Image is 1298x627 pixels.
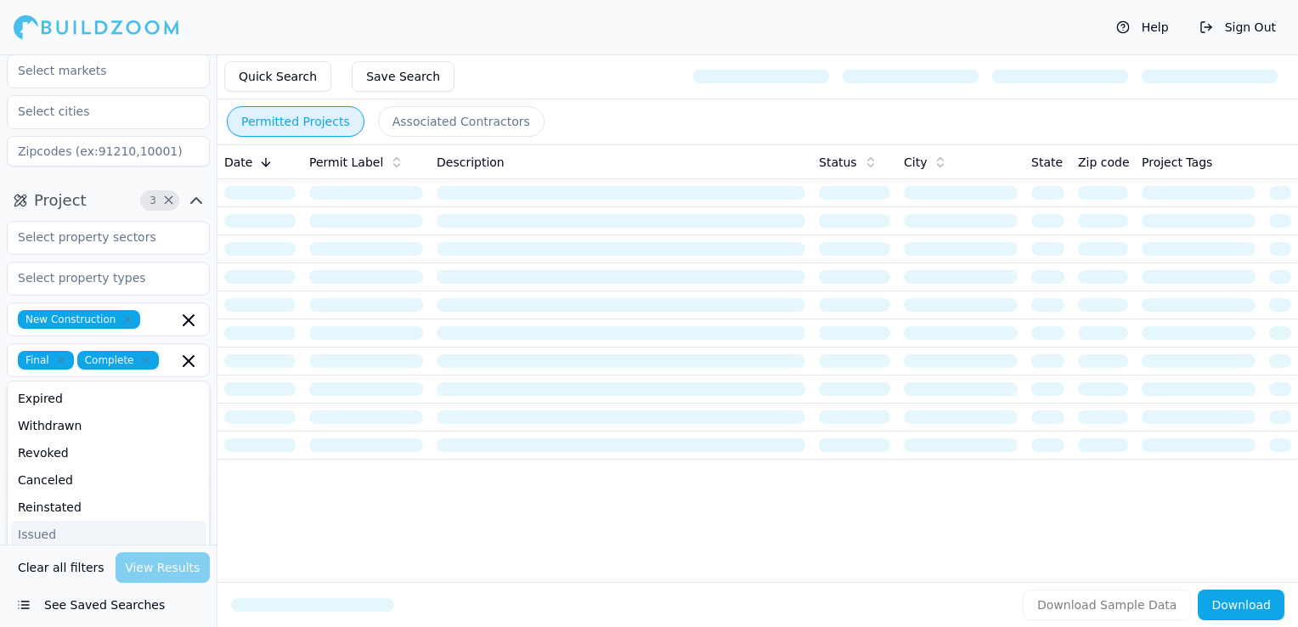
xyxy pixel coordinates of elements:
[18,351,74,370] span: Final
[1031,154,1063,171] span: State
[224,61,331,92] button: Quick Search
[8,263,188,293] input: Select property types
[819,154,857,171] span: Status
[144,192,161,209] span: 3
[904,154,927,171] span: City
[18,310,140,329] span: New Construction
[7,136,210,167] input: Zipcodes (ex:91210,10001)
[77,351,159,370] span: Complete
[1191,14,1284,41] button: Sign Out
[8,96,188,127] input: Select cities
[11,494,206,521] div: Reinstated
[162,196,175,205] span: Clear Project filters
[352,61,454,92] button: Save Search
[14,552,109,583] button: Clear all filters
[8,55,188,86] input: Select markets
[224,154,252,171] span: Date
[1142,154,1212,171] span: Project Tags
[11,521,206,548] div: Issued
[11,466,206,494] div: Canceled
[1198,590,1284,620] button: Download
[8,222,188,252] input: Select property sectors
[437,154,505,171] span: Description
[309,154,383,171] span: Permit Label
[7,590,210,620] button: See Saved Searches
[11,412,206,439] div: Withdrawn
[378,106,545,137] button: Associated Contractors
[1078,154,1130,171] span: Zip code
[1108,14,1177,41] button: Help
[34,189,87,212] span: Project
[7,187,210,214] button: Project3Clear Project filters
[227,106,364,137] button: Permitted Projects
[11,439,206,466] div: Revoked
[11,385,206,412] div: Expired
